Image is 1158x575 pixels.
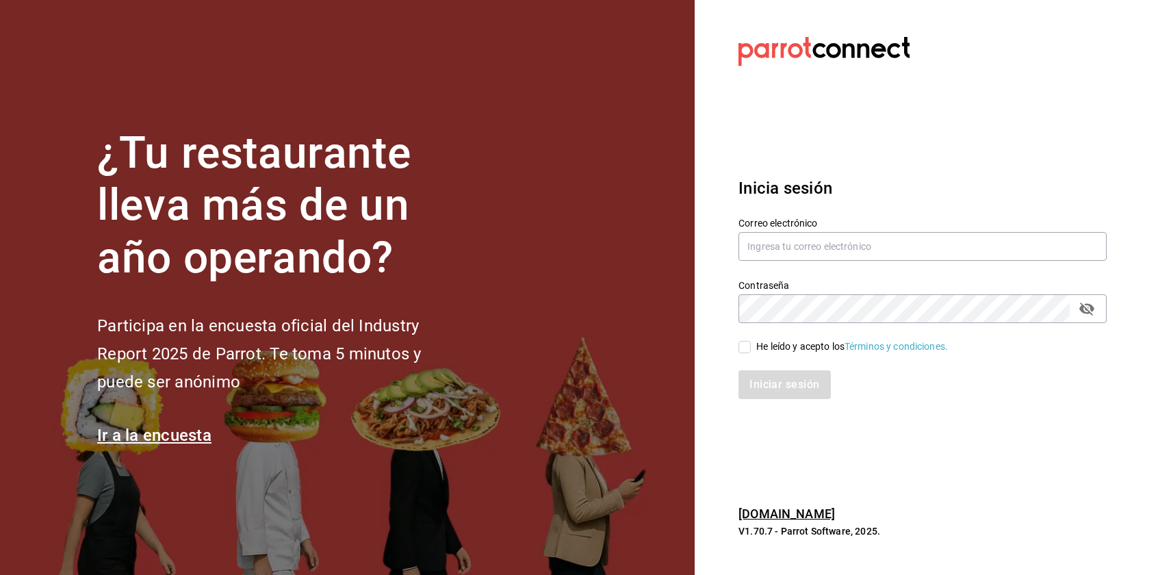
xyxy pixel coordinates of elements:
[97,312,467,396] h2: Participa en la encuesta oficial del Industry Report 2025 de Parrot. Te toma 5 minutos y puede se...
[738,524,1107,538] p: V1.70.7 - Parrot Software, 2025.
[97,426,211,445] a: Ir a la encuesta
[738,218,1107,227] label: Correo electrónico
[756,340,948,354] div: He leído y acepto los
[97,127,467,285] h1: ¿Tu restaurante lleva más de un año operando?
[738,232,1107,261] input: Ingresa tu correo electrónico
[738,507,835,521] a: [DOMAIN_NAME]
[845,341,948,352] a: Términos y condiciones.
[738,176,1107,201] h3: Inicia sesión
[738,280,1107,290] label: Contraseña
[1075,297,1098,320] button: passwordField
